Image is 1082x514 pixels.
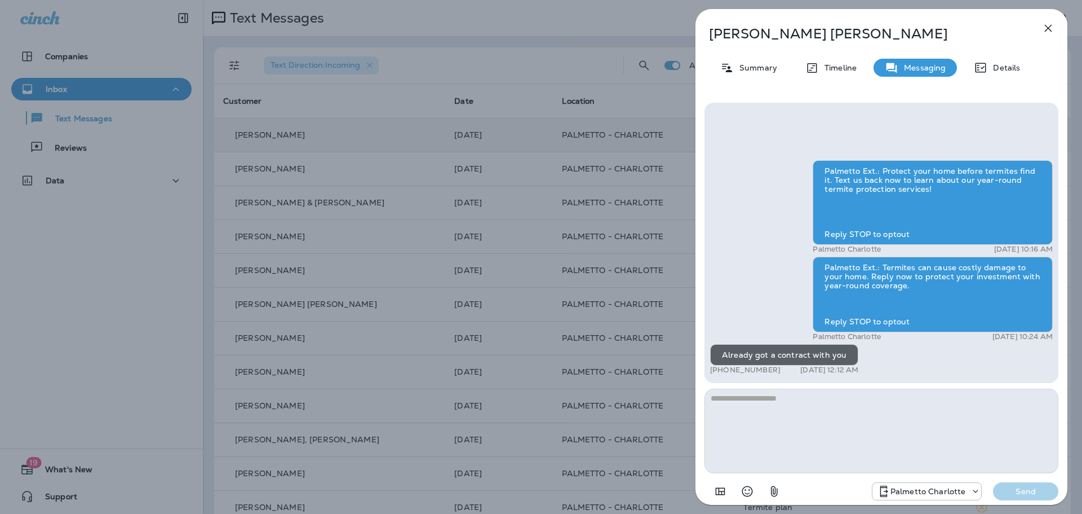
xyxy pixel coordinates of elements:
button: Select an emoji [736,480,759,503]
p: [DATE] 12:12 AM [800,366,858,375]
p: Timeline [819,63,857,72]
p: Details [987,63,1020,72]
p: [PHONE_NUMBER] [710,366,781,375]
div: +1 (704) 307-2477 [872,485,982,498]
p: [DATE] 10:16 AM [994,245,1053,254]
button: Add in a premade template [709,480,731,503]
p: [PERSON_NAME] [PERSON_NAME] [709,26,1017,42]
p: Summary [734,63,777,72]
p: [DATE] 10:24 AM [992,332,1053,341]
p: Palmetto Charlotte [890,487,966,496]
div: Already got a contract with you [710,344,858,366]
div: Palmetto Ext.: Termites can cause costly damage to your home. Reply now to protect your investmen... [813,257,1053,332]
p: Palmetto Charlotte [813,332,881,341]
p: Messaging [898,63,946,72]
p: Palmetto Charlotte [813,245,881,254]
div: Palmetto Ext.: Protect your home before termites find it. Text us back now to learn about our yea... [813,160,1053,245]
